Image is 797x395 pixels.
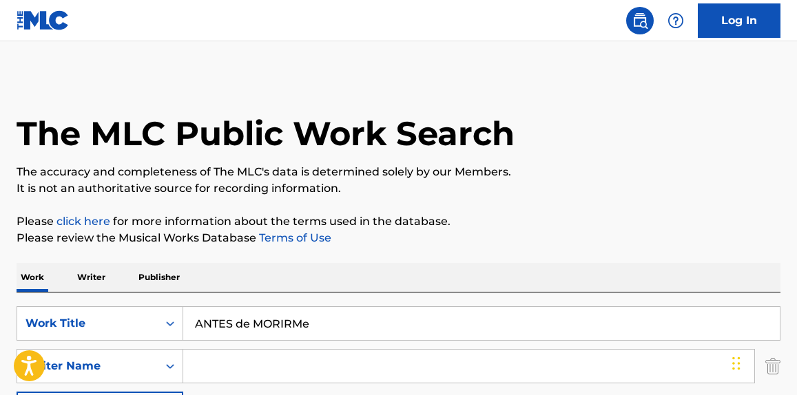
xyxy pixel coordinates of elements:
p: Please for more information about the terms used in the database. [17,213,780,230]
iframe: Chat Widget [728,329,797,395]
a: Log In [698,3,780,38]
img: search [632,12,648,29]
a: Public Search [626,7,654,34]
p: It is not an authoritative source for recording information. [17,180,780,197]
a: click here [56,215,110,228]
div: Writer Name [25,358,149,374]
a: Terms of Use [256,231,331,244]
p: Writer [73,263,110,292]
p: Work [17,263,48,292]
div: Drag [732,343,741,384]
img: help [667,12,684,29]
img: MLC Logo [17,10,70,30]
p: Publisher [134,263,184,292]
h1: The MLC Public Work Search [17,113,515,154]
div: Help [662,7,690,34]
div: Work Title [25,315,149,332]
p: The accuracy and completeness of The MLC's data is determined solely by our Members. [17,164,780,180]
p: Please review the Musical Works Database [17,230,780,246]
